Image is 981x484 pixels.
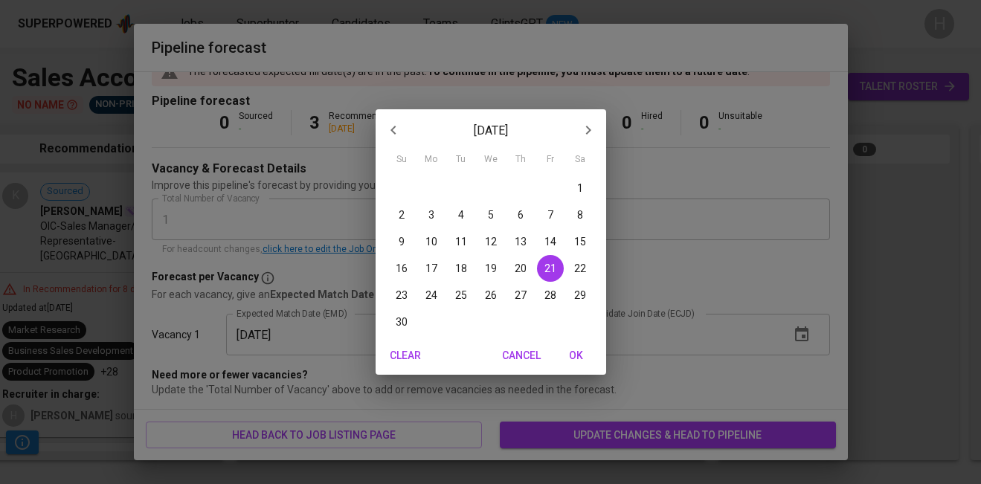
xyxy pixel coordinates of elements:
p: 8 [577,207,583,222]
p: 17 [425,261,437,276]
p: 9 [399,234,405,249]
button: Clear [382,342,429,370]
p: 2 [399,207,405,222]
span: Fr [537,152,564,167]
p: 18 [455,261,467,276]
button: 6 [507,201,534,228]
p: 21 [544,261,556,276]
button: 17 [418,255,445,282]
button: 22 [567,255,594,282]
p: 22 [574,261,586,276]
p: [DATE] [411,122,570,140]
p: 13 [515,234,527,249]
button: 25 [448,282,475,309]
button: 4 [448,201,475,228]
span: We [477,152,504,167]
p: 28 [544,288,556,303]
button: 16 [388,255,415,282]
span: Su [388,152,415,167]
button: 19 [477,255,504,282]
button: Cancel [496,342,547,370]
p: 29 [574,288,586,303]
button: 14 [537,228,564,255]
span: Mo [418,152,445,167]
span: Th [507,152,534,167]
span: Cancel [502,346,541,365]
button: 18 [448,255,475,282]
button: 13 [507,228,534,255]
p: 5 [488,207,494,222]
p: 7 [547,207,553,222]
button: 26 [477,282,504,309]
p: 1 [577,181,583,196]
button: 28 [537,282,564,309]
p: 20 [515,261,527,276]
button: 15 [567,228,594,255]
p: 23 [396,288,408,303]
button: 29 [567,282,594,309]
p: 25 [455,288,467,303]
button: 27 [507,282,534,309]
button: 24 [418,282,445,309]
span: Tu [448,152,475,167]
p: 11 [455,234,467,249]
button: 2 [388,201,415,228]
p: 6 [518,207,524,222]
button: 8 [567,201,594,228]
button: 9 [388,228,415,255]
p: 12 [485,234,497,249]
p: 27 [515,288,527,303]
p: 15 [574,234,586,249]
span: OK [559,346,594,365]
p: 30 [396,314,408,329]
p: 3 [428,207,434,222]
p: 26 [485,288,497,303]
p: 4 [458,207,464,222]
p: 10 [425,234,437,249]
button: 5 [477,201,504,228]
p: 14 [544,234,556,249]
p: 19 [485,261,497,276]
button: 3 [418,201,445,228]
p: 16 [396,261,408,276]
button: 12 [477,228,504,255]
button: 10 [418,228,445,255]
button: OK [553,342,600,370]
p: 24 [425,288,437,303]
button: 11 [448,228,475,255]
span: Clear [387,346,423,365]
button: 30 [388,309,415,335]
span: Sa [567,152,594,167]
button: 20 [507,255,534,282]
button: 23 [388,282,415,309]
button: 7 [537,201,564,228]
button: 1 [567,175,594,201]
button: 21 [537,255,564,282]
